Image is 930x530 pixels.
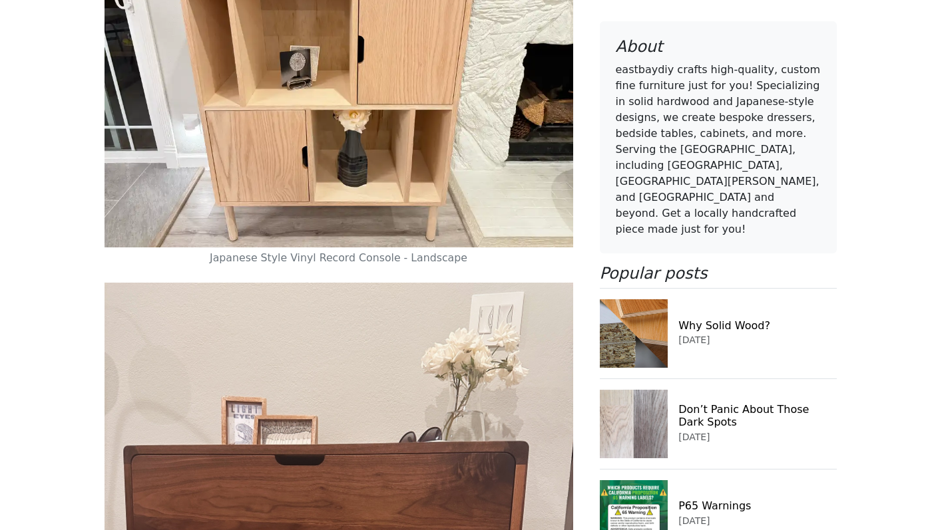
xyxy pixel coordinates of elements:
h4: About [616,37,821,57]
h6: Don’t Panic About Those Dark Spots [678,403,836,428]
a: Why Solid Wood?Why Solid Wood?[DATE] [600,289,837,379]
small: [DATE] [678,432,710,442]
img: Don’t Panic About Those Dark Spots [600,390,668,458]
h4: Popular posts [600,264,837,283]
p: eastbaydiy crafts high-quality, custom fine furniture just for you! Specializing in solid hardwoo... [616,62,821,237]
a: Don’t Panic About Those Dark SpotsDon’t Panic About Those Dark Spots[DATE] [600,378,837,469]
img: Why Solid Wood? [600,300,668,368]
h6: P65 Warnings [678,500,836,513]
h6: Why Solid Wood? [678,319,836,332]
small: [DATE] [678,335,710,346]
small: Japanese Style Vinyl Record Console - Landscape [210,251,467,264]
small: [DATE] [678,515,710,526]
